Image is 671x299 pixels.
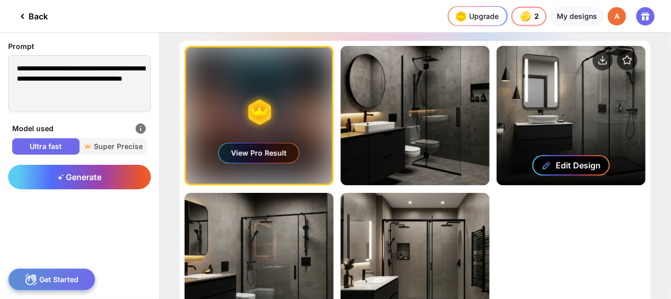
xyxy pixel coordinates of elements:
div: A [608,7,626,26]
div: Back [16,10,48,22]
div: Upgrade [453,8,499,24]
span: Ultra fast [12,141,80,152]
span: Generate [58,172,101,182]
div: View Pro Result [219,143,299,163]
img: upgrade-nav-btn-icon.gif [453,8,469,24]
div: Edit Design [556,160,601,170]
div: My designs [550,7,604,26]
span: 2 [534,12,540,20]
div: Prompt [8,41,151,52]
div: Model used [12,122,147,135]
div: Get Started [8,268,95,291]
span: Super Precise [80,141,147,152]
